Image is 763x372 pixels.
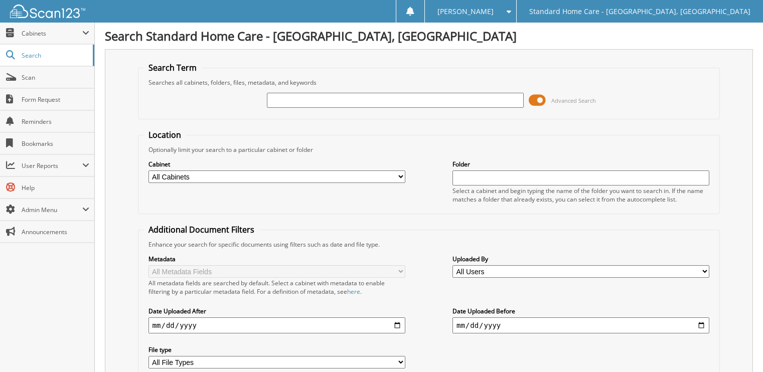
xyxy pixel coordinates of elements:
div: Enhance your search for specific documents using filters such as date and file type. [143,240,715,249]
span: Help [22,183,89,192]
div: Select a cabinet and begin typing the name of the folder you want to search in. If the name match... [452,187,709,204]
span: User Reports [22,161,82,170]
legend: Location [143,129,186,140]
span: Form Request [22,95,89,104]
img: scan123-logo-white.svg [10,5,85,18]
span: Bookmarks [22,139,89,148]
label: Date Uploaded After [148,307,405,315]
label: Uploaded By [452,255,709,263]
input: end [452,317,709,333]
span: Advanced Search [551,97,596,104]
legend: Search Term [143,62,202,73]
label: Folder [452,160,709,168]
iframe: Chat Widget [713,324,763,372]
label: Cabinet [148,160,405,168]
span: Cabinets [22,29,82,38]
h1: Search Standard Home Care - [GEOGRAPHIC_DATA], [GEOGRAPHIC_DATA] [105,28,753,44]
div: Searches all cabinets, folders, files, metadata, and keywords [143,78,715,87]
div: Optionally limit your search to a particular cabinet or folder [143,145,715,154]
span: Scan [22,73,89,82]
span: Reminders [22,117,89,126]
span: Standard Home Care - [GEOGRAPHIC_DATA], [GEOGRAPHIC_DATA] [529,9,750,15]
a: here [347,287,360,296]
span: Search [22,51,88,60]
input: start [148,317,405,333]
span: Announcements [22,228,89,236]
span: [PERSON_NAME] [437,9,494,15]
label: Date Uploaded Before [452,307,709,315]
span: Admin Menu [22,206,82,214]
div: All metadata fields are searched by default. Select a cabinet with metadata to enable filtering b... [148,279,405,296]
label: Metadata [148,255,405,263]
legend: Additional Document Filters [143,224,259,235]
label: File type [148,345,405,354]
